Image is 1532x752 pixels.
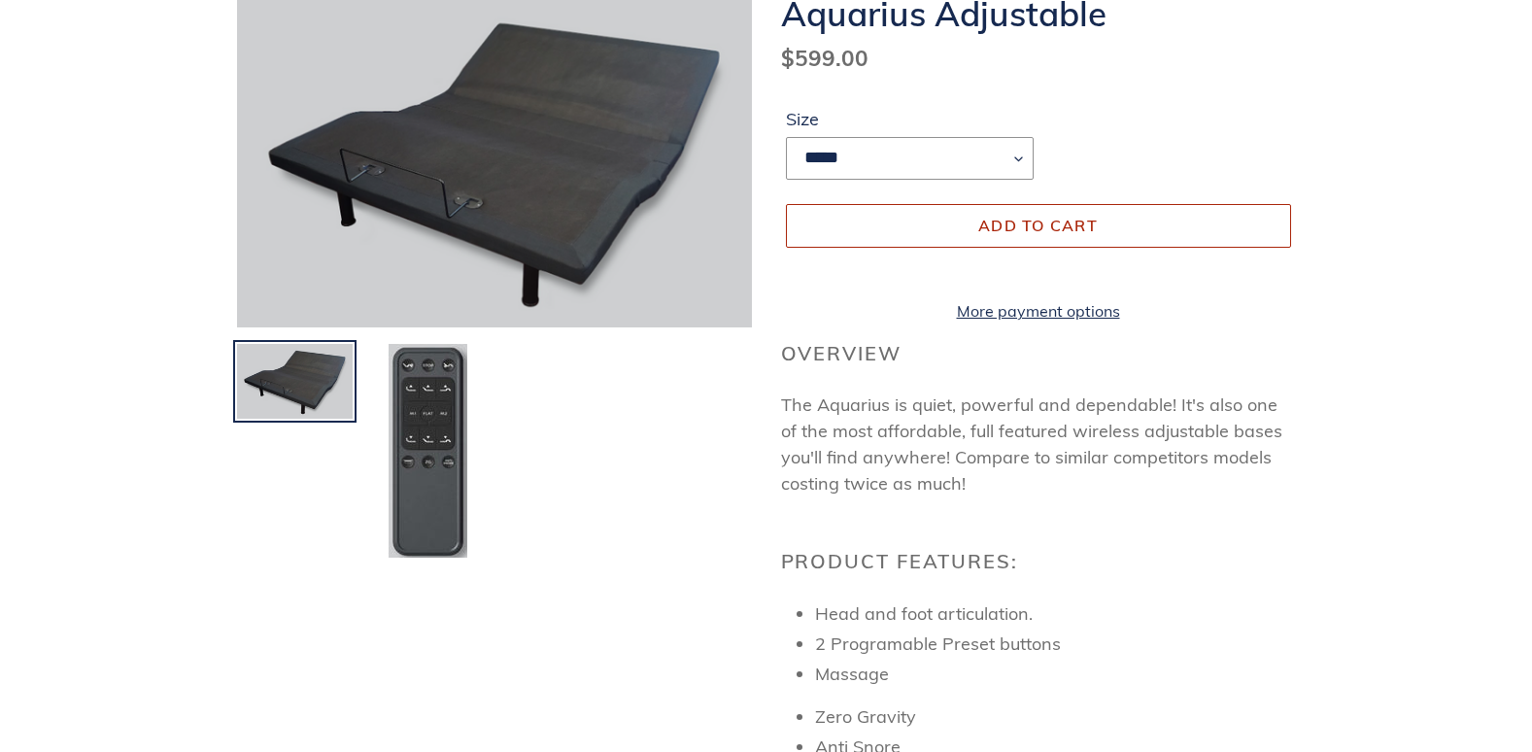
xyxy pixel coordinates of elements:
[815,600,1296,627] p: Head and foot articulation.
[786,299,1291,323] a: More payment options
[781,550,1296,573] h2: Product Features:
[781,342,1296,365] h2: Overview
[786,204,1291,247] button: Add to cart
[786,106,1034,132] label: Size
[781,44,868,72] span: $599.00
[781,392,1296,496] p: The Aquarius is quiet, powerful and dependable! It's also one of the most affordable, full featur...
[815,703,1296,730] li: Zero Gravity
[235,342,355,421] img: Load image into Gallery viewer, Aquarius Adjustable
[815,661,1296,687] li: Massage
[815,631,1296,657] p: 2 Programable Preset buttons
[387,342,469,560] img: Load image into Gallery viewer, Aquarius Adjustable
[978,216,1098,235] span: Add to cart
